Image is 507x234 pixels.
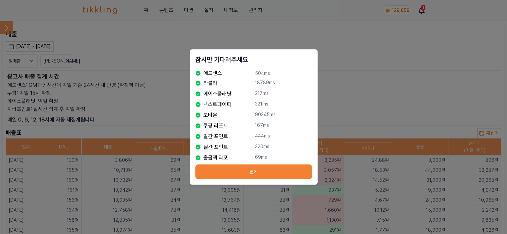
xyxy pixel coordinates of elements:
p: 504ms [255,70,312,77]
p: 타불라 [203,79,217,87]
p: 모비온 [203,111,217,119]
p: 90345ms [255,111,312,119]
button: 닫기 [195,164,312,179]
p: 에이스플래닛 [203,90,231,98]
p: 넥스트페이퍼 [203,101,231,109]
h2: 잠시만 기다려주세요 [195,55,312,64]
p: 월간 포인트 [203,143,228,151]
p: 일간 포인트 [203,132,228,140]
p: 167ms [255,122,312,130]
p: 69ms [255,154,312,162]
p: 217ms [255,90,312,98]
p: 18789ms [255,79,312,87]
p: 444ms [255,132,312,140]
p: 애드센스 [203,69,222,77]
p: 출금액 리포트 [203,154,233,162]
p: 쿠팡 리포트 [203,122,228,130]
p: 320ms [255,143,312,151]
p: 321ms [255,101,312,109]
